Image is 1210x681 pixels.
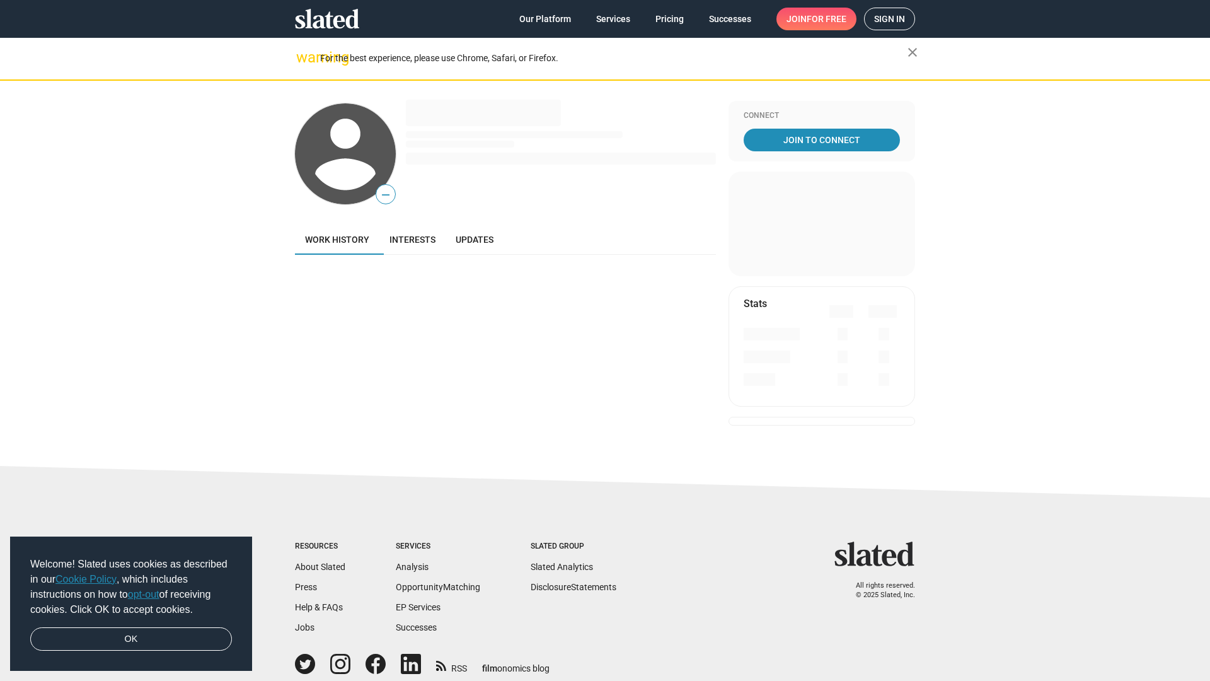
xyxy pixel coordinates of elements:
[864,8,915,30] a: Sign in
[296,50,311,65] mat-icon: warning
[531,562,593,572] a: Slated Analytics
[396,562,429,572] a: Analysis
[699,8,761,30] a: Successes
[874,8,905,30] span: Sign in
[295,602,343,612] a: Help & FAQs
[389,235,435,245] span: Interests
[10,537,252,672] div: cookieconsent
[295,562,345,572] a: About Slated
[746,129,897,151] span: Join To Connect
[596,8,630,30] span: Services
[376,187,395,203] span: —
[55,574,117,585] a: Cookie Policy
[531,582,616,592] a: DisclosureStatements
[786,8,846,30] span: Join
[396,602,441,612] a: EP Services
[905,45,920,60] mat-icon: close
[320,50,907,67] div: For the best experience, please use Chrome, Safari, or Firefox.
[744,129,900,151] a: Join To Connect
[396,622,437,632] a: Successes
[509,8,581,30] a: Our Platform
[744,111,900,121] div: Connect
[295,542,345,552] div: Resources
[436,655,467,675] a: RSS
[531,542,616,552] div: Slated Group
[396,582,480,592] a: OpportunityMatching
[807,8,846,30] span: for free
[482,663,497,673] span: film
[843,581,915,600] p: All rights reserved. © 2025 Slated, Inc.
[295,622,314,632] a: Jobs
[305,235,369,245] span: Work history
[379,224,446,255] a: Interests
[655,8,684,30] span: Pricing
[744,297,767,310] mat-card-title: Stats
[456,235,493,245] span: Updates
[519,8,571,30] span: Our Platform
[776,8,856,30] a: Joinfor free
[30,557,232,617] span: Welcome! Slated uses cookies as described in our , which includes instructions on how to of recei...
[482,653,550,675] a: filmonomics blog
[295,224,379,255] a: Work history
[396,542,480,552] div: Services
[446,224,504,255] a: Updates
[709,8,751,30] span: Successes
[30,627,232,651] a: dismiss cookie message
[295,582,317,592] a: Press
[128,589,159,600] a: opt-out
[645,8,694,30] a: Pricing
[586,8,640,30] a: Services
